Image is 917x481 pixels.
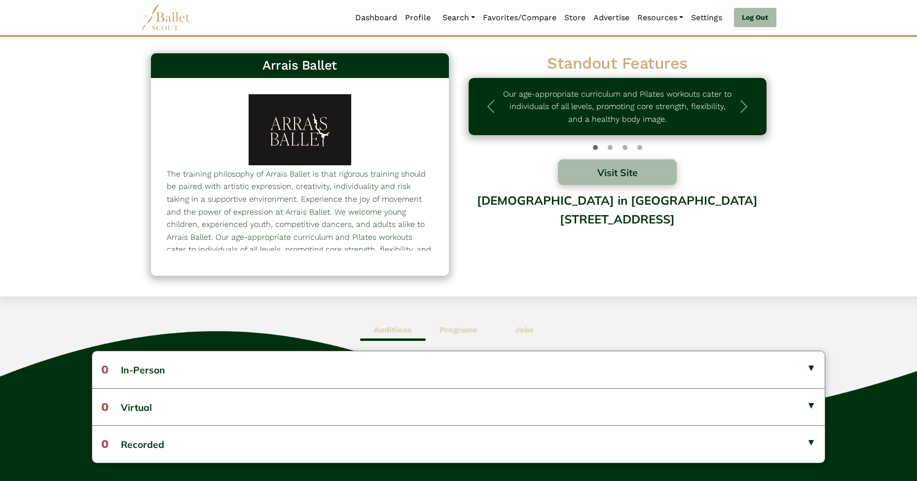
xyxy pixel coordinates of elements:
a: Search [439,7,479,28]
p: Our age-appropriate curriculum and Pilates workouts cater to individuals of all levels, promoting... [503,88,732,126]
button: 0In-Person [92,351,825,388]
a: Profile [401,7,435,28]
b: Programs [440,325,477,334]
a: Settings [687,7,726,28]
h3: Arrais Ballet [159,57,441,74]
div: [DEMOGRAPHIC_DATA] in [GEOGRAPHIC_DATA] [STREET_ADDRESS] [469,186,767,265]
span: 0 [101,437,109,451]
span: 0 [101,400,109,414]
button: 0Virtual [92,388,825,425]
a: Favorites/Compare [479,7,560,28]
a: Dashboard [351,7,401,28]
button: Slide 2 [623,140,627,155]
a: Log Out [734,8,776,28]
h2: Standout Features [469,53,767,74]
button: Slide 3 [637,140,642,155]
p: The training philosophy of Arrais Ballet is that rigorous training should be paired with artistic... [167,168,433,269]
a: Resources [633,7,687,28]
button: Slide 1 [608,140,613,155]
a: Store [560,7,589,28]
button: Slide 0 [593,140,598,155]
b: Auditions [374,325,412,334]
button: 0Recorded [92,425,825,462]
a: Advertise [589,7,633,28]
button: Visit Site [558,159,677,185]
span: 0 [101,363,109,376]
b: Jobs [514,325,534,334]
